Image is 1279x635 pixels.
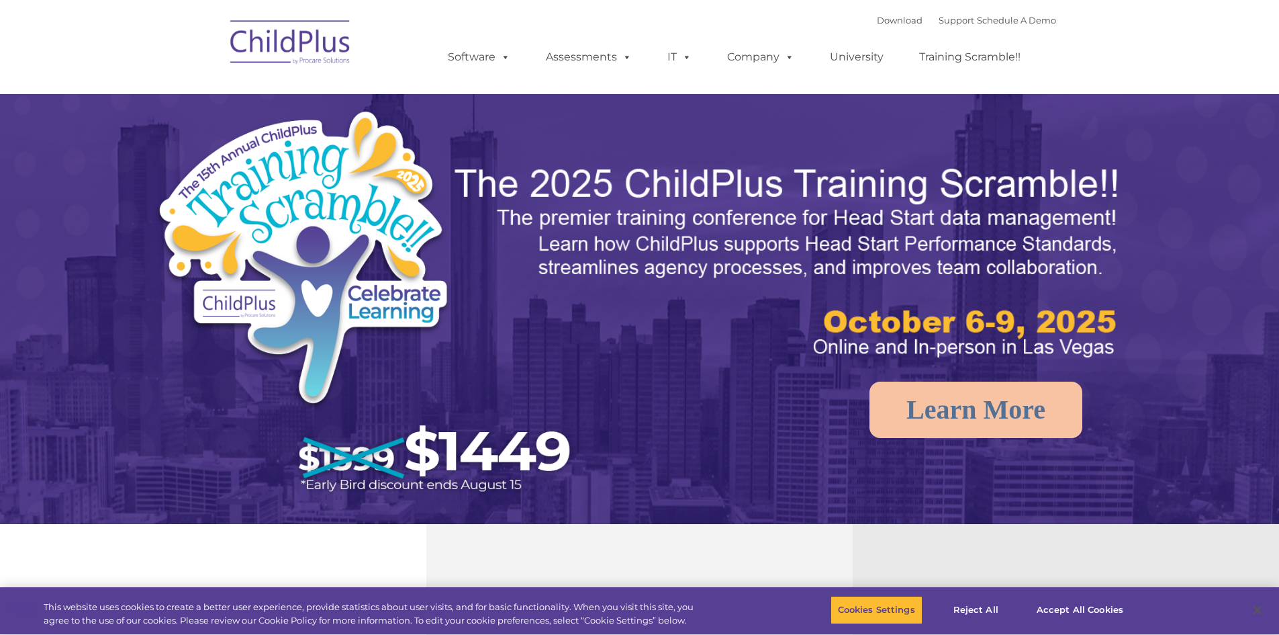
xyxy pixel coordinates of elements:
[869,382,1082,438] a: Learn More
[977,15,1056,26] a: Schedule A Demo
[44,601,704,627] div: This website uses cookies to create a better user experience, provide statistics about user visit...
[934,596,1018,624] button: Reject All
[877,15,922,26] a: Download
[1243,595,1272,625] button: Close
[816,44,897,71] a: University
[224,11,358,78] img: ChildPlus by Procare Solutions
[532,44,645,71] a: Assessments
[831,596,922,624] button: Cookies Settings
[939,15,974,26] a: Support
[1029,596,1131,624] button: Accept All Cookies
[906,44,1034,71] a: Training Scramble!!
[434,44,524,71] a: Software
[714,44,808,71] a: Company
[877,15,1056,26] font: |
[654,44,705,71] a: IT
